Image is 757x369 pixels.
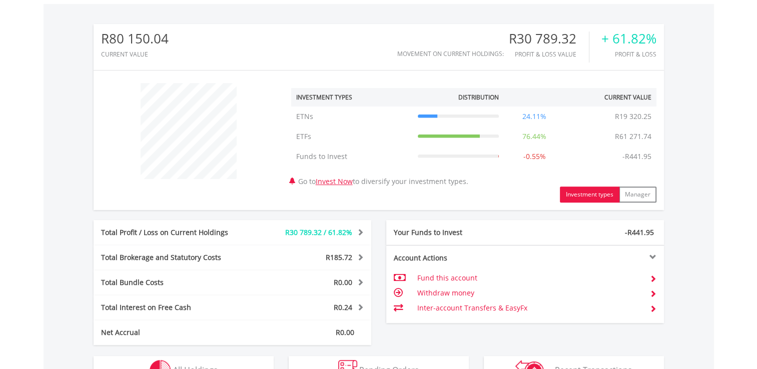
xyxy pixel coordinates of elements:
[417,300,641,315] td: Inter-account Transfers & EasyFx
[386,227,525,237] div: Your Funds to Invest
[417,270,641,285] td: Fund this account
[284,78,664,202] div: Go to to diversify your investment types.
[565,88,656,106] th: Current Value
[560,186,619,202] button: Investment types
[291,126,413,146] td: ETFs
[601,31,656,46] div: + 61.82%
[625,227,654,237] span: -R441.95
[610,106,656,126] td: R19 320.25
[94,327,256,337] div: Net Accrual
[291,88,413,106] th: Investment types
[326,252,352,262] span: R185.72
[417,285,641,300] td: Withdraw money
[601,51,656,57] div: Profit & Loss
[101,31,169,46] div: R80 150.04
[291,106,413,126] td: ETNs
[504,106,565,126] td: 24.11%
[619,186,656,202] button: Manager
[94,302,256,312] div: Total Interest on Free Cash
[94,227,256,237] div: Total Profit / Loss on Current Holdings
[316,176,353,186] a: Invest Now
[397,50,504,57] div: Movement on Current Holdings:
[504,146,565,166] td: -0.55%
[509,51,589,57] div: Profit & Loss Value
[94,252,256,262] div: Total Brokerage and Statutory Costs
[334,302,352,312] span: R0.24
[610,126,656,146] td: R61 271.74
[509,31,589,46] div: R30 789.32
[291,146,413,166] td: Funds to Invest
[458,93,499,101] div: Distribution
[504,126,565,146] td: 76.44%
[386,253,525,263] div: Account Actions
[101,51,169,57] div: CURRENT VALUE
[334,277,352,287] span: R0.00
[285,227,352,237] span: R30 789.32 / 61.82%
[617,146,656,166] td: -R441.95
[94,277,256,287] div: Total Bundle Costs
[336,327,354,337] span: R0.00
